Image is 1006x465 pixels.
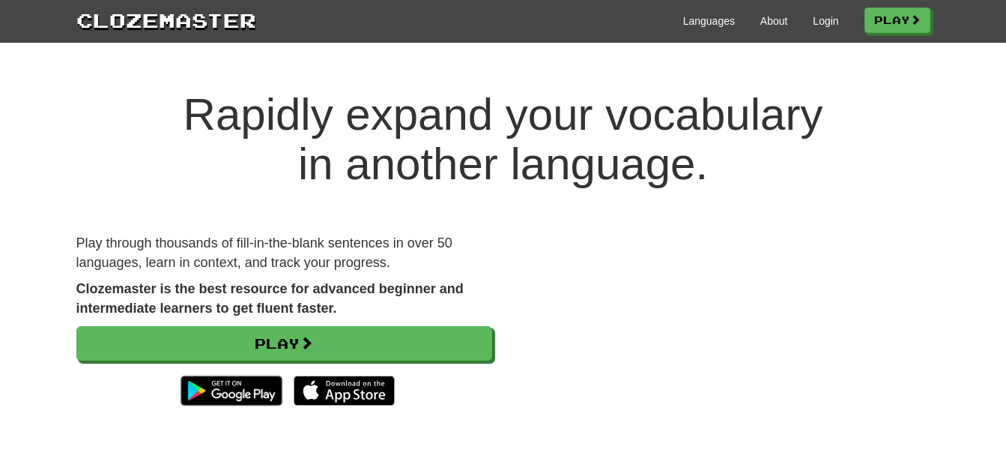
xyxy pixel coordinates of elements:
[813,13,838,28] a: Login
[864,7,930,33] a: Play
[760,13,788,28] a: About
[76,281,464,316] strong: Clozemaster is the best resource for advanced beginner and intermediate learners to get fluent fa...
[683,13,735,28] a: Languages
[173,368,289,413] img: Get it on Google Play
[76,326,492,361] a: Play
[76,234,492,272] p: Play through thousands of fill-in-the-blank sentences in over 50 languages, learn in context, and...
[294,376,395,406] img: Download_on_the_App_Store_Badge_US-UK_135x40-25178aeef6eb6b83b96f5f2d004eda3bffbb37122de64afbaef7...
[76,6,256,34] a: Clozemaster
